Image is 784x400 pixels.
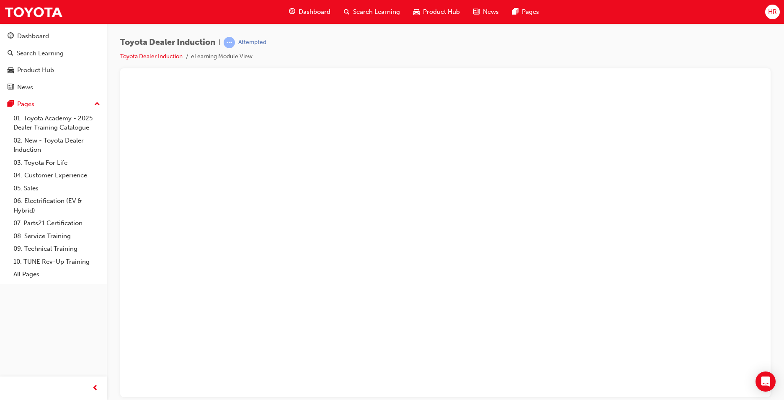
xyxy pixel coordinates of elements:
[3,80,103,95] a: News
[17,83,33,92] div: News
[8,33,14,40] span: guage-icon
[413,7,420,17] span: car-icon
[3,96,103,112] button: Pages
[17,49,64,58] div: Search Learning
[17,99,34,109] div: Pages
[8,84,14,91] span: news-icon
[92,383,98,394] span: prev-icon
[765,5,780,19] button: HR
[473,7,480,17] span: news-icon
[8,67,14,74] span: car-icon
[10,182,103,195] a: 05. Sales
[483,7,499,17] span: News
[299,7,330,17] span: Dashboard
[756,371,776,392] div: Open Intercom Messenger
[10,217,103,230] a: 07. Parts21 Certification
[10,169,103,182] a: 04. Customer Experience
[238,39,266,47] div: Attempted
[467,3,505,21] a: news-iconNews
[505,3,546,21] a: pages-iconPages
[10,195,103,217] a: 06. Electrification (EV & Hybrid)
[120,38,215,47] span: Toyota Dealer Induction
[219,38,220,47] span: |
[344,7,350,17] span: search-icon
[4,3,63,21] img: Trak
[17,65,54,75] div: Product Hub
[10,230,103,243] a: 08. Service Training
[10,112,103,134] a: 01. Toyota Academy - 2025 Dealer Training Catalogue
[282,3,337,21] a: guage-iconDashboard
[10,242,103,255] a: 09. Technical Training
[191,52,253,62] li: eLearning Module View
[3,27,103,96] button: DashboardSearch LearningProduct HubNews
[3,29,103,44] a: Dashboard
[10,268,103,281] a: All Pages
[10,156,103,169] a: 03. Toyota For Life
[353,7,400,17] span: Search Learning
[8,101,14,108] span: pages-icon
[423,7,460,17] span: Product Hub
[768,7,777,17] span: HR
[522,7,539,17] span: Pages
[17,31,49,41] div: Dashboard
[3,46,103,61] a: Search Learning
[3,62,103,78] a: Product Hub
[407,3,467,21] a: car-iconProduct Hub
[10,134,103,156] a: 02. New - Toyota Dealer Induction
[10,255,103,268] a: 10. TUNE Rev-Up Training
[8,50,13,57] span: search-icon
[94,99,100,110] span: up-icon
[512,7,518,17] span: pages-icon
[120,53,183,60] a: Toyota Dealer Induction
[224,37,235,48] span: learningRecordVerb_ATTEMPT-icon
[337,3,407,21] a: search-iconSearch Learning
[289,7,295,17] span: guage-icon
